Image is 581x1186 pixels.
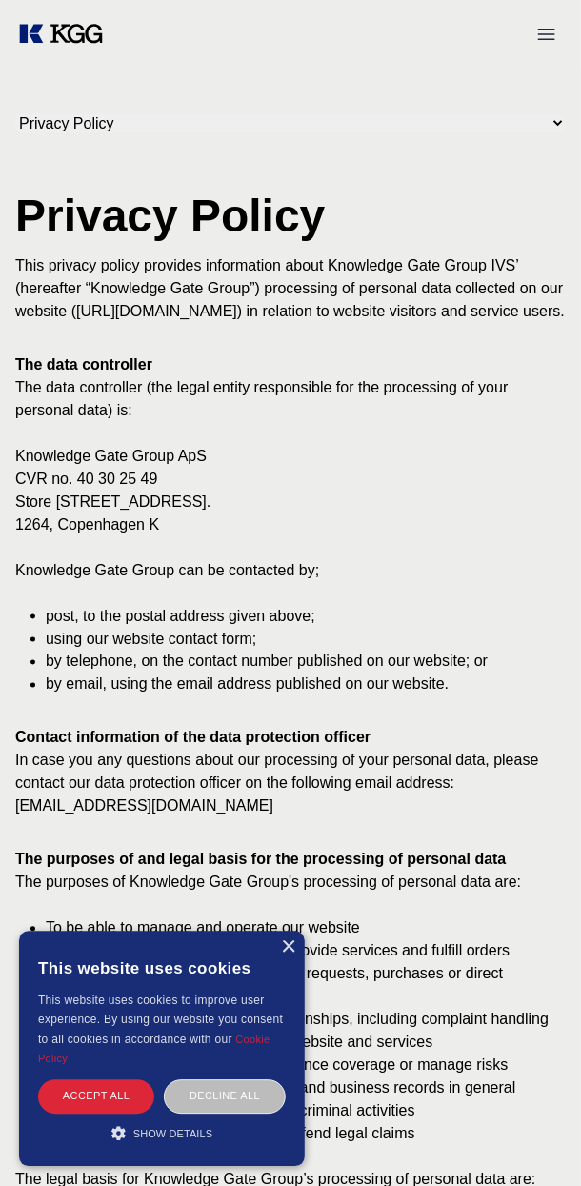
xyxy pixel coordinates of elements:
div: Show details [38,1124,286,1143]
li: To be able to process your request, provide services and fulfill orders [46,940,566,963]
p: The data controller (the legal entity responsible for the processing of your personal data) is: [15,376,566,422]
a: Cookie Policy [38,1035,270,1065]
li: To be able to obtain or maintain insurance coverage or manage risks [46,1055,566,1077]
p: Knowledge Gate Group ApS [15,445,566,468]
h2: The data controller [15,353,566,376]
h2: Contact information of the data protection officer [15,727,566,750]
p: This privacy policy provides information about Knowledge Gate Group IVS’ (hereafter “Knowledge Ga... [15,254,566,323]
li: To be able to analyze the use of our website and services [46,1032,566,1055]
li: by email, using the email address published on our website. [46,673,566,696]
p: 1264, Copenhagen K [15,513,566,536]
p: Store [STREET_ADDRESS]. [15,491,566,513]
iframe: Chat Widget [486,1095,581,1186]
li: To be able to manage customer relationships, including complaint handling [46,1009,566,1032]
li: To be able to prevent fraud and other criminal activities [46,1100,566,1123]
div: Close [281,941,295,955]
div: Decline all [164,1080,286,1114]
p: The purposes of Knowledge Gate Group's processing of personal data are: [15,872,566,895]
li: by telephone, on the contact number published on our website; or [46,651,566,673]
li: To be able to manage and operate our website [46,917,566,940]
div: Віджет чату [486,1095,581,1186]
li: post, to the postal address given above; [46,605,566,628]
h1: Privacy Policy [15,193,566,254]
li: To be able to maintain our databases and business records in general [46,1077,566,1100]
span: Show details [133,1129,213,1140]
p: Knowledge Gate Group can be contacted by; [15,559,566,582]
a: KOL Knowledge Platform: Talk to Key External Experts (KEE) [15,19,118,50]
h2: The purposes of and legal basis for the processing of personal data [15,849,566,872]
li: To be able to contact you in relation to requests, purchases or direct marketing [46,963,566,1009]
span: This website uses cookies to improve user experience. By using our website you consent to all coo... [38,995,283,1047]
button: Open menu [528,15,566,53]
div: This website uses cookies [38,946,286,992]
p: CVR no. 40 30 25 49 [15,468,566,491]
div: Accept all [38,1080,154,1114]
li: To be able to establish, exercise or defend legal claims [46,1123,566,1146]
li: using our website contact form; [46,628,566,651]
p: In case you any questions about our processing of your personal data, please contact our data pro... [15,750,566,818]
